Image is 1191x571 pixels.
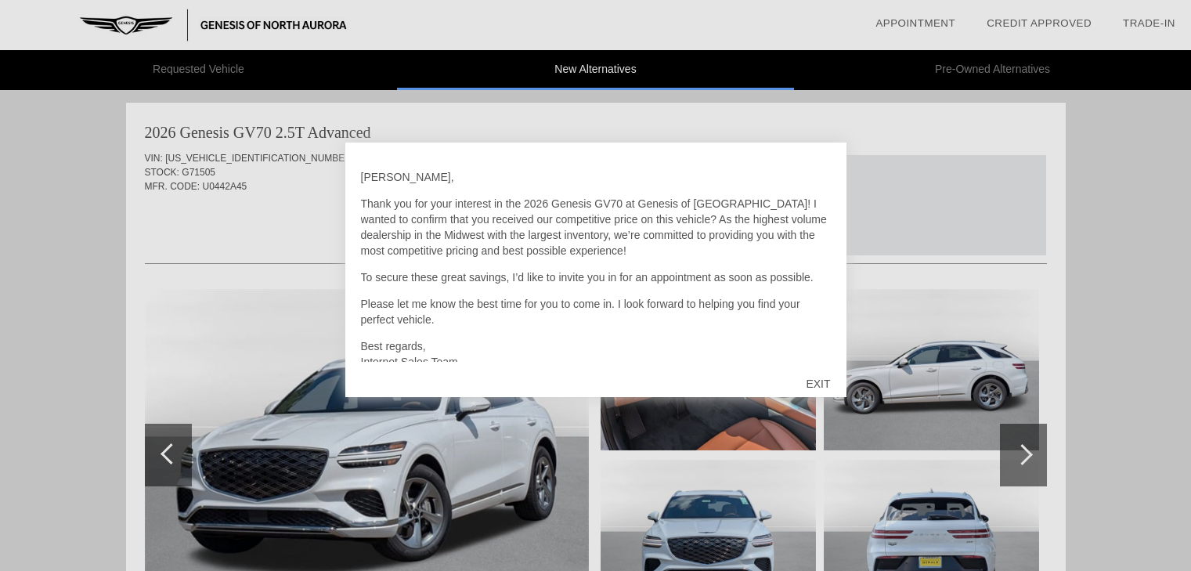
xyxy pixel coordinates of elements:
p: Please let me know the best time for you to come in. I look forward to helping you find your perf... [361,296,831,327]
p: Best regards, Internet Sales Team Genesis of [GEOGRAPHIC_DATA] [361,338,831,385]
a: Trade-In [1123,17,1175,29]
a: Credit Approved [987,17,1092,29]
a: Appointment [875,17,955,29]
p: To secure these great savings, I’d like to invite you in for an appointment as soon as possible. [361,269,831,285]
p: Thank you for your interest in the 2026 Genesis GV70 at Genesis of [GEOGRAPHIC_DATA]! I wanted to... [361,196,831,258]
div: EXIT [790,360,846,407]
p: [PERSON_NAME], [361,169,831,185]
